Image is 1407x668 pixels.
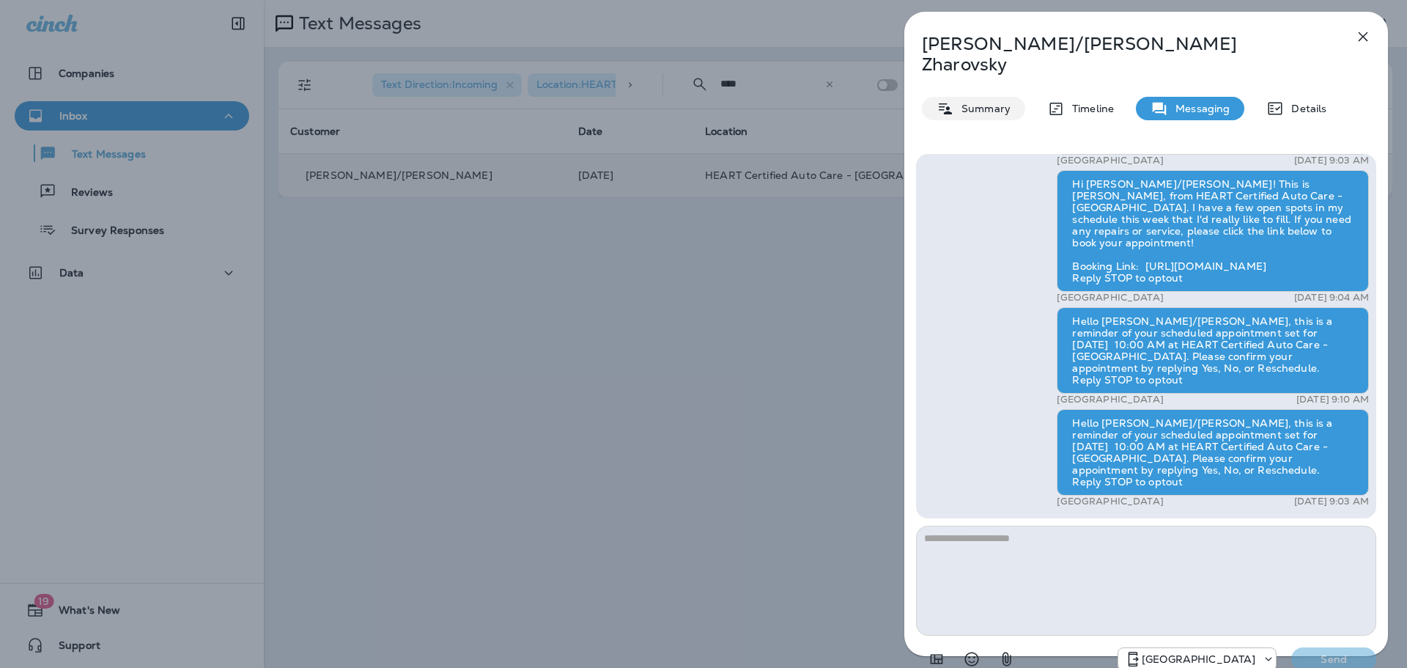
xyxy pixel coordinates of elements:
[954,103,1011,114] p: Summary
[1294,496,1369,507] p: [DATE] 9:03 AM
[1057,307,1369,394] div: Hello [PERSON_NAME]/[PERSON_NAME], this is a reminder of your scheduled appointment set for [DATE...
[1118,650,1276,668] div: +1 (847) 262-3704
[1284,103,1326,114] p: Details
[1057,170,1369,292] div: Hi [PERSON_NAME]/[PERSON_NAME]! This is [PERSON_NAME], from HEART Certified Auto Care - [GEOGRAPH...
[1057,394,1163,405] p: [GEOGRAPHIC_DATA]
[1142,653,1255,665] p: [GEOGRAPHIC_DATA]
[1294,292,1369,304] p: [DATE] 9:04 AM
[922,34,1322,75] p: [PERSON_NAME]/[PERSON_NAME] Zharovsky
[1294,155,1369,166] p: [DATE] 9:03 AM
[1065,103,1114,114] p: Timeline
[1057,155,1163,166] p: [GEOGRAPHIC_DATA]
[1168,103,1230,114] p: Messaging
[1057,496,1163,507] p: [GEOGRAPHIC_DATA]
[1057,409,1369,496] div: Hello [PERSON_NAME]/[PERSON_NAME], this is a reminder of your scheduled appointment set for [DATE...
[1296,394,1369,405] p: [DATE] 9:10 AM
[1057,292,1163,304] p: [GEOGRAPHIC_DATA]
